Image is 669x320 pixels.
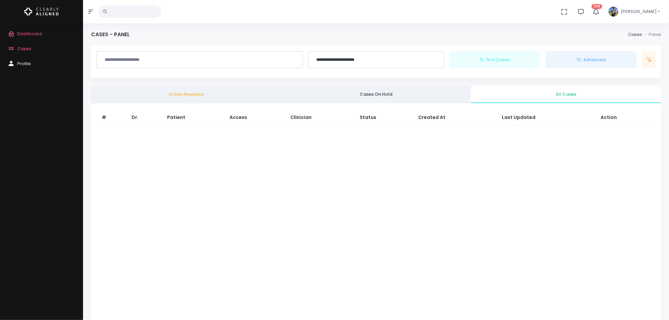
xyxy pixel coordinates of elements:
th: Access [226,110,286,125]
th: Action [597,110,654,125]
img: Header Avatar [608,6,620,18]
th: Last Updated [498,110,597,125]
img: Logo Horizontal [24,5,59,19]
li: Panel [642,31,661,38]
th: Dr. [128,110,163,125]
button: Advanced [546,51,637,68]
h4: Cases - Panel [91,31,130,38]
span: All Cases [476,91,656,98]
th: # [98,110,128,125]
span: Cases [17,46,31,52]
th: Status [356,110,414,125]
span: [PERSON_NAME] [621,8,657,15]
th: Created At [414,110,498,125]
span: Profile [17,60,31,67]
span: Action Required [96,91,276,98]
th: Clinician [286,110,356,125]
span: Cases On Hold [286,91,466,98]
button: Find Cases [449,51,540,68]
a: Cases [628,31,642,38]
span: 268 [592,4,602,9]
span: Dashboard [17,31,42,37]
th: Patient [163,110,226,125]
